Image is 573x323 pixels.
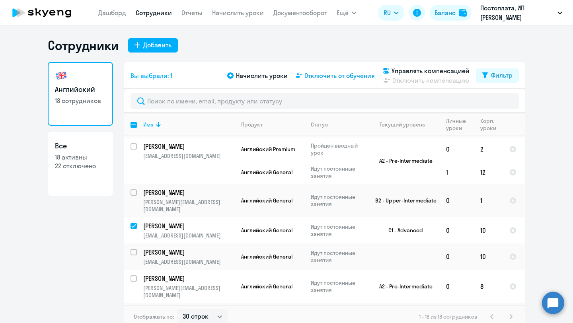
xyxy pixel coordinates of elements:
p: [PERSON_NAME] [143,142,233,151]
input: Поиск по имени, email, продукту или статусу [131,93,519,109]
a: [PERSON_NAME] [143,222,234,230]
a: Начислить уроки [212,9,264,17]
span: Управлять компенсацией [392,66,470,76]
td: 8 [474,270,503,303]
span: Начислить уроки [236,71,288,80]
td: 0 [440,184,474,217]
td: A2 - Pre-Intermediate [366,270,440,303]
span: Ещё [337,8,349,18]
a: [PERSON_NAME] [143,142,234,151]
span: Английский General [241,253,292,260]
p: 22 отключено [55,161,106,170]
a: Документооборот [273,9,327,17]
h1: Сотрудники [48,37,119,53]
span: Отключить от обучения [304,71,375,80]
p: [PERSON_NAME] [143,248,233,257]
p: Идут постоянные занятия [311,223,365,237]
div: Добавить [143,40,172,50]
td: 2 [474,138,503,161]
div: Продукт [241,121,263,128]
span: Английский General [241,283,292,290]
p: Идут постоянные занятия [311,165,365,179]
p: [PERSON_NAME] [143,188,233,197]
button: RU [378,5,404,21]
div: Личные уроки [446,117,474,132]
p: Постоплата, ИП [PERSON_NAME] [480,3,554,22]
div: Текущий уровень [380,121,425,128]
a: Дашборд [98,9,126,17]
div: Статус [311,121,328,128]
button: Добавить [128,38,178,53]
a: Все18 активны22 отключено [48,132,113,196]
span: Английский Premium [241,146,295,153]
td: 1 [440,161,474,184]
span: Английский General [241,197,292,204]
td: 10 [474,243,503,270]
div: Фильтр [491,70,513,80]
span: Отображать по: [134,313,174,320]
a: [PERSON_NAME] [143,248,234,257]
span: 1 - 18 из 18 сотрудников [419,313,477,320]
td: 0 [440,270,474,303]
div: Имя [143,121,154,128]
span: Вы выбрали: 1 [131,71,172,80]
div: Имя [143,121,234,128]
p: Идут постоянные занятия [311,193,365,208]
p: [EMAIL_ADDRESS][DOMAIN_NAME] [143,152,234,160]
p: Идут постоянные занятия [311,279,365,294]
td: 0 [440,217,474,243]
div: Корп. уроки [480,117,503,132]
p: [EMAIL_ADDRESS][DOMAIN_NAME] [143,232,234,239]
p: [PERSON_NAME] [143,274,233,283]
h3: Все [55,141,106,151]
p: 18 сотрудников [55,96,106,105]
span: Английский General [241,169,292,176]
p: [EMAIL_ADDRESS][DOMAIN_NAME] [143,258,234,265]
div: Текущий уровень [372,121,439,128]
button: Балансbalance [430,5,472,21]
td: A2 - Pre-Intermediate [366,138,440,184]
a: [PERSON_NAME] [143,188,234,197]
div: Баланс [435,8,456,18]
p: Идут постоянные занятия [311,249,365,264]
td: B2 - Upper-Intermediate [366,184,440,217]
button: Фильтр [476,68,519,83]
a: [PERSON_NAME] [143,274,234,283]
span: RU [384,8,391,18]
button: Ещё [337,5,357,21]
p: [PERSON_NAME] [143,222,233,230]
a: Отчеты [181,9,203,17]
p: 18 активны [55,153,106,161]
td: 12 [474,161,503,184]
td: 0 [440,138,474,161]
h3: Английский [55,84,106,95]
td: C1 - Advanced [366,217,440,243]
p: [PERSON_NAME][EMAIL_ADDRESS][DOMAIN_NAME] [143,198,234,213]
a: Сотрудники [136,9,172,17]
p: Пройден вводный урок [311,142,365,156]
td: 0 [440,243,474,270]
td: 1 [474,184,503,217]
td: 10 [474,217,503,243]
img: english [55,69,68,82]
span: Английский General [241,227,292,234]
p: [PERSON_NAME][EMAIL_ADDRESS][DOMAIN_NAME] [143,284,234,299]
a: Английский18 сотрудников [48,62,113,126]
button: Постоплата, ИП [PERSON_NAME] [476,3,566,22]
img: balance [459,9,467,17]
